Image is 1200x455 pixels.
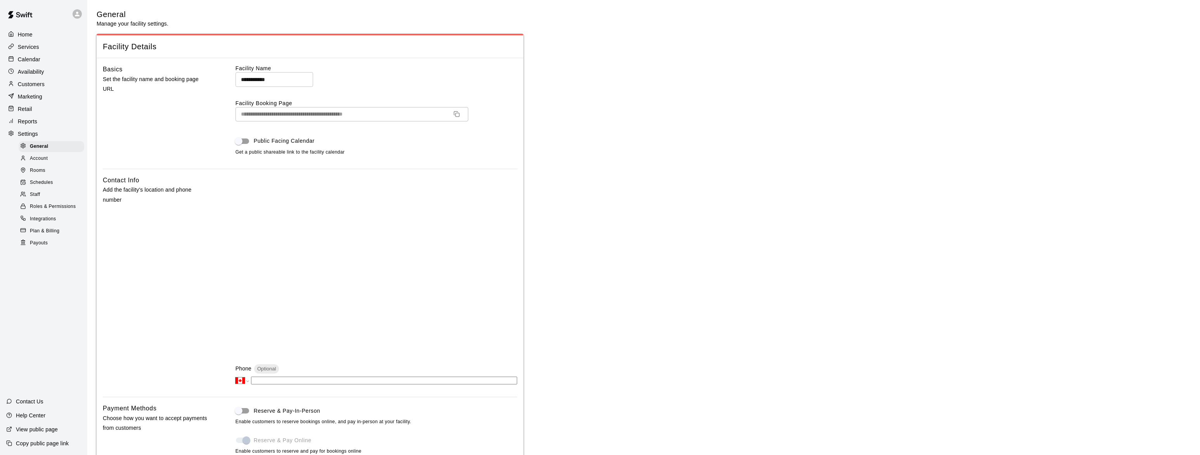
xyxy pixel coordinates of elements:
[18,31,33,38] p: Home
[16,412,45,419] p: Help Center
[30,191,40,199] span: Staff
[234,174,519,353] iframe: Secure address input frame
[450,108,463,120] button: Copy URL
[254,407,320,415] span: Reserve & Pay-In-Person
[30,227,59,235] span: Plan & Billing
[97,20,168,28] p: Manage your facility settings.
[19,141,84,152] div: General
[19,201,84,212] div: Roles & Permissions
[6,41,81,53] a: Services
[19,238,84,249] div: Payouts
[6,128,81,140] a: Settings
[30,215,56,223] span: Integrations
[18,43,39,51] p: Services
[18,130,38,138] p: Settings
[19,189,87,201] a: Staff
[19,177,87,189] a: Schedules
[16,426,58,433] p: View public page
[103,403,157,413] h6: Payment Methods
[19,152,87,164] a: Account
[235,448,362,454] span: Enable customers to reserve and pay for bookings online
[6,91,81,102] a: Marketing
[103,185,211,204] p: Add the facility's location and phone number
[16,439,69,447] p: Copy public page link
[30,179,53,187] span: Schedules
[6,103,81,115] a: Retail
[254,436,312,445] span: Reserve & Pay Online
[30,143,48,151] span: General
[19,214,84,225] div: Integrations
[19,225,87,237] a: Plan & Billing
[18,93,42,100] p: Marketing
[6,54,81,65] a: Calendar
[235,149,345,156] span: Get a public shareable link to the facility calendar
[103,413,211,433] p: Choose how you want to accept payments from customers
[19,177,84,188] div: Schedules
[254,366,279,372] span: Optional
[19,237,87,249] a: Payouts
[18,105,32,113] p: Retail
[18,55,40,63] p: Calendar
[235,64,517,72] label: Facility Name
[6,29,81,40] a: Home
[30,155,48,163] span: Account
[103,42,517,52] span: Facility Details
[6,116,81,127] a: Reports
[19,165,84,176] div: Rooms
[19,189,84,200] div: Staff
[30,239,48,247] span: Payouts
[19,201,87,213] a: Roles & Permissions
[235,365,251,372] p: Phone
[103,175,139,185] h6: Contact Info
[97,9,168,20] h5: General
[235,418,517,426] span: Enable customers to reserve bookings online, and pay in-person at your facility.
[19,140,87,152] a: General
[19,213,87,225] a: Integrations
[18,80,45,88] p: Customers
[19,165,87,177] a: Rooms
[6,66,81,78] a: Availability
[19,153,84,164] div: Account
[30,167,45,175] span: Rooms
[18,68,44,76] p: Availability
[254,137,315,145] span: Public Facing Calendar
[19,226,84,237] div: Plan & Billing
[103,74,211,94] p: Set the facility name and booking page URL
[16,398,43,405] p: Contact Us
[6,78,81,90] a: Customers
[103,64,123,74] h6: Basics
[18,118,37,125] p: Reports
[235,99,517,107] label: Facility Booking Page
[30,203,76,211] span: Roles & Permissions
